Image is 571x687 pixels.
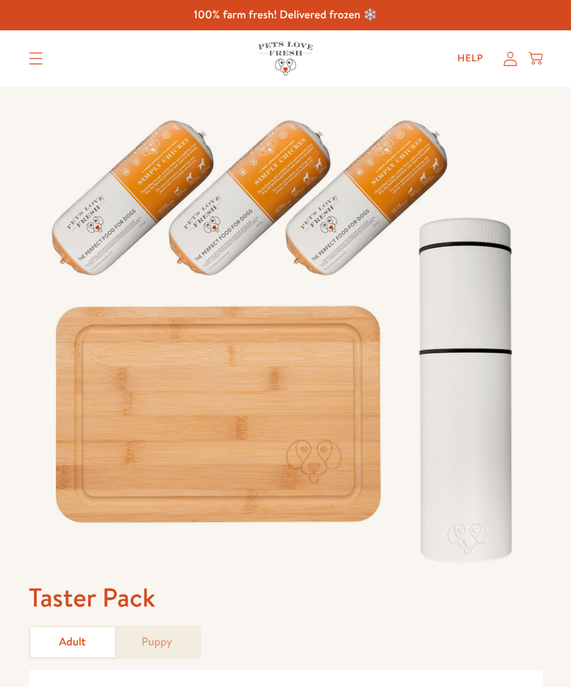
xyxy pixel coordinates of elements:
h1: Taster Pack [29,580,543,614]
summary: Translation missing: en.sections.header.menu [18,41,54,76]
a: Adult [30,627,115,657]
a: Puppy [115,627,199,657]
img: Taster Pack - Adult [29,87,543,580]
img: Pets Love Fresh [258,42,313,75]
a: Help [446,44,495,73]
